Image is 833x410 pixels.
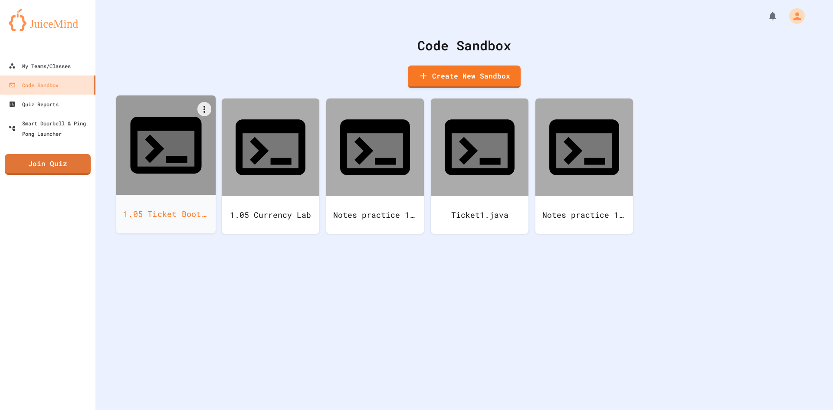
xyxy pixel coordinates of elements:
div: My Notifications [751,9,780,23]
div: Ticket1.java [431,196,528,234]
div: 1.05 Currency Lab [222,196,319,234]
div: My Account [780,6,807,26]
a: Notes practice 1.05 [326,98,424,234]
a: Join Quiz [5,154,91,175]
div: Code Sandbox [9,80,59,90]
img: logo-orange.svg [9,9,87,31]
a: 1.05 Currency Lab [222,98,319,234]
a: Ticket1.java [431,98,528,234]
a: 1.05 Ticket Booth Lab pt.2 [116,95,216,233]
div: 1.05 Ticket Booth Lab pt.2 [116,195,216,233]
div: Quiz Reports [9,99,59,109]
a: Notes practice 1.03 [535,98,633,234]
div: Notes practice 1.03 [535,196,633,234]
div: My Teams/Classes [9,61,71,71]
div: Code Sandbox [117,36,811,55]
div: Smart Doorbell & Ping Pong Launcher [9,118,92,139]
a: Create New Sandbox [408,66,521,88]
div: Notes practice 1.05 [326,196,424,234]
